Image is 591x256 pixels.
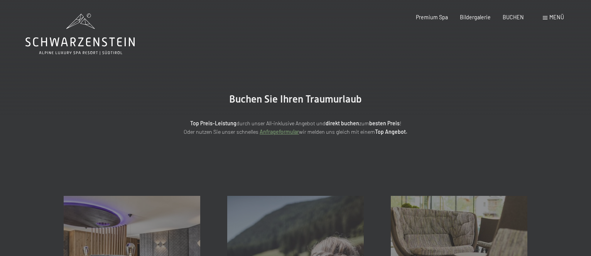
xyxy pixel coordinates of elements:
[260,128,299,135] a: Anfrageformular
[416,14,448,20] a: Premium Spa
[126,119,465,136] p: durch unser All-inklusive Angebot und zum ! Oder nutzen Sie unser schnelles wir melden uns gleich...
[375,128,407,135] strong: Top Angebot.
[326,120,359,126] strong: direkt buchen
[369,120,400,126] strong: besten Preis
[549,14,564,20] span: Menü
[229,93,362,105] span: Buchen Sie Ihren Traumurlaub
[460,14,491,20] a: Bildergalerie
[190,120,236,126] strong: Top Preis-Leistung
[503,14,524,20] a: BUCHEN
